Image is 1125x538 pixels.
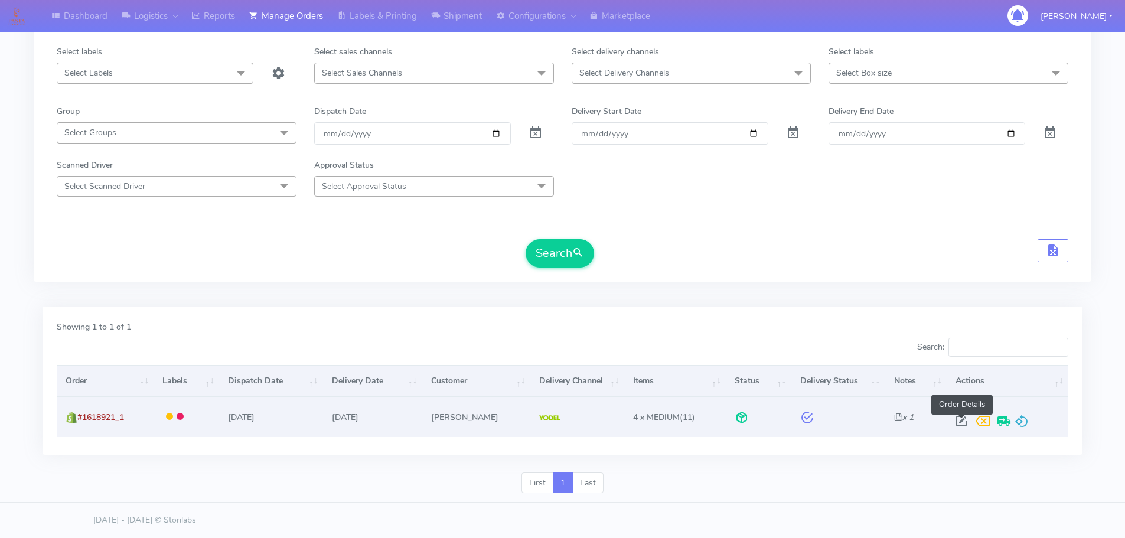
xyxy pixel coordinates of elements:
button: [PERSON_NAME] [1032,4,1121,28]
th: Dispatch Date: activate to sort column ascending [219,365,322,397]
th: Actions: activate to sort column ascending [947,365,1068,397]
th: Notes: activate to sort column ascending [885,365,946,397]
span: Select Box size [836,67,892,79]
label: Select labels [829,45,874,58]
button: Search [526,239,594,268]
td: [DATE] [219,397,322,436]
input: Search: [948,338,1068,357]
span: Select Delivery Channels [579,67,669,79]
label: Approval Status [314,159,374,171]
th: Customer: activate to sort column ascending [422,365,530,397]
span: Select Sales Channels [322,67,402,79]
span: 4 x MEDIUM [633,412,680,423]
th: Items: activate to sort column ascending [624,365,726,397]
label: Select delivery channels [572,45,659,58]
label: Dispatch Date [314,105,366,118]
label: Group [57,105,80,118]
th: Delivery Status: activate to sort column ascending [791,365,885,397]
th: Delivery Date: activate to sort column ascending [323,365,422,397]
i: x 1 [894,412,914,423]
td: [DATE] [323,397,422,436]
label: Delivery End Date [829,105,894,118]
label: Scanned Driver [57,159,113,171]
span: Select Groups [64,127,116,138]
th: Status: activate to sort column ascending [726,365,791,397]
th: Order: activate to sort column ascending [57,365,154,397]
label: Select labels [57,45,102,58]
label: Select sales channels [314,45,392,58]
span: #1618921_1 [77,412,124,423]
img: shopify.png [66,412,77,423]
label: Search: [917,338,1068,357]
a: 1 [553,472,573,494]
span: (11) [633,412,695,423]
th: Labels: activate to sort column ascending [154,365,219,397]
span: Select Approval Status [322,181,406,192]
td: [PERSON_NAME] [422,397,530,436]
span: Select Scanned Driver [64,181,145,192]
th: Delivery Channel: activate to sort column ascending [530,365,624,397]
span: Select Labels [64,67,113,79]
img: Yodel [539,415,560,421]
label: Showing 1 to 1 of 1 [57,321,131,333]
label: Delivery Start Date [572,105,641,118]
